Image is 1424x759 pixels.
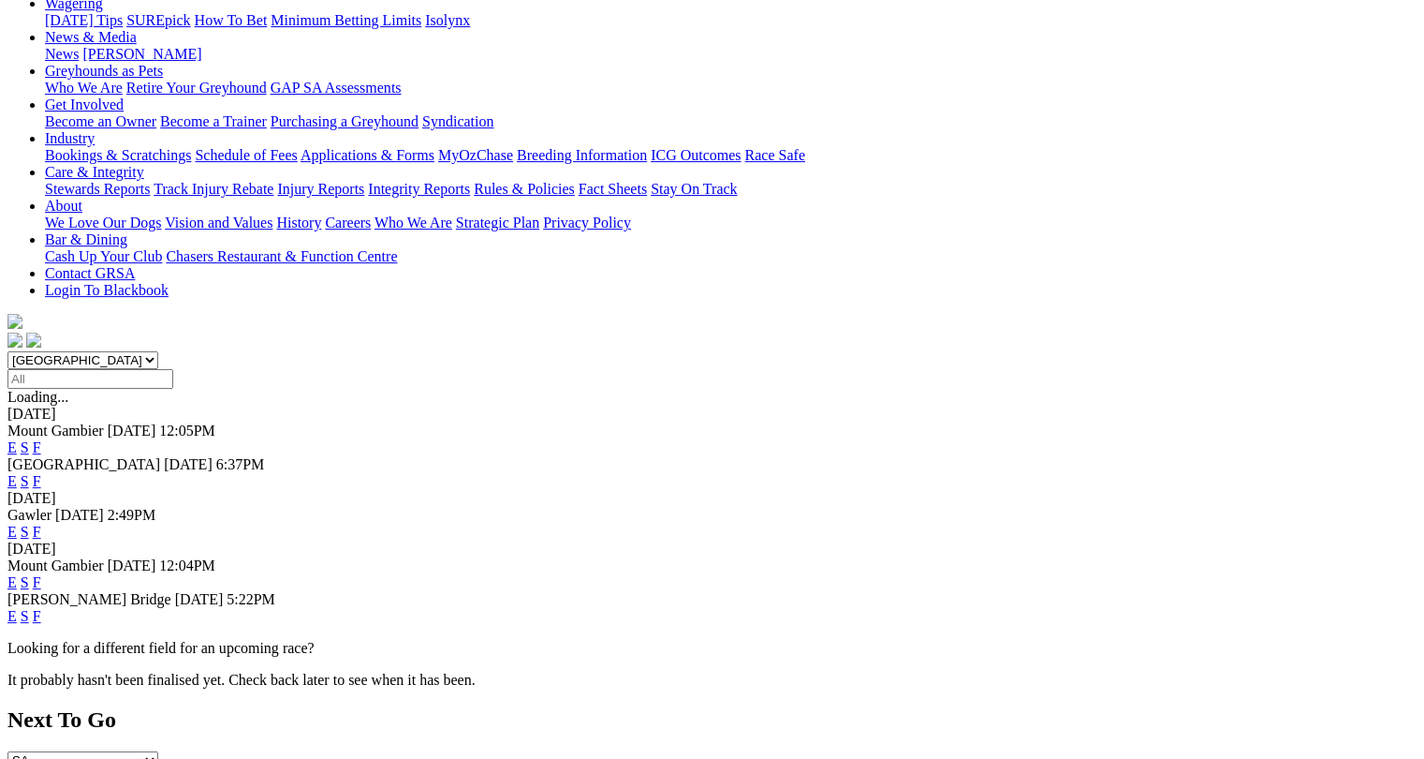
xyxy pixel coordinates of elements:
p: Looking for a different field for an upcoming race? [7,640,1417,657]
div: About [45,215,1417,231]
div: [DATE] [7,490,1417,507]
h2: Next To Go [7,707,1417,733]
a: S [21,608,29,624]
span: Loading... [7,389,68,405]
a: E [7,608,17,624]
span: 12:04PM [159,558,215,573]
a: About [45,198,82,214]
input: Select date [7,369,173,389]
span: [DATE] [175,591,224,607]
a: Purchasing a Greyhound [271,113,418,129]
a: Breeding Information [517,147,647,163]
a: Strategic Plan [456,215,539,231]
a: Bookings & Scratchings [45,147,191,163]
a: Syndication [422,113,493,129]
span: [PERSON_NAME] Bridge [7,591,171,607]
span: [GEOGRAPHIC_DATA] [7,456,160,472]
a: News [45,46,79,62]
a: Who We Are [374,215,452,231]
a: F [33,439,41,455]
a: Greyhounds as Pets [45,63,163,79]
a: Who We Are [45,80,123,96]
a: E [7,473,17,489]
a: Rules & Policies [474,181,575,197]
a: Track Injury Rebate [154,181,273,197]
span: [DATE] [108,558,156,573]
img: facebook.svg [7,333,22,348]
a: S [21,473,29,489]
a: How To Bet [195,12,268,28]
a: Become a Trainer [160,113,267,129]
a: Applications & Forms [301,147,434,163]
span: 12:05PM [159,423,215,439]
a: Care & Integrity [45,164,144,180]
div: News & Media [45,46,1417,63]
img: logo-grsa-white.png [7,314,22,329]
a: Stay On Track [651,181,737,197]
a: Industry [45,130,95,146]
span: Gawler [7,507,51,523]
span: 6:37PM [216,456,265,472]
a: Fact Sheets [579,181,647,197]
a: Cash Up Your Club [45,248,162,264]
a: ICG Outcomes [651,147,741,163]
a: Vision and Values [165,215,272,231]
div: Bar & Dining [45,248,1417,265]
div: Wagering [45,12,1417,29]
a: F [33,574,41,590]
a: F [33,524,41,540]
a: Login To Blackbook [45,282,169,298]
a: GAP SA Assessments [271,80,402,96]
span: Mount Gambier [7,558,104,573]
a: F [33,608,41,624]
a: MyOzChase [438,147,513,163]
div: [DATE] [7,406,1417,423]
partial: It probably hasn't been finalised yet. Check back later to see when it has been. [7,672,476,688]
div: Get Involved [45,113,1417,130]
a: Minimum Betting Limits [271,12,421,28]
div: [DATE] [7,541,1417,558]
a: E [7,574,17,590]
span: [DATE] [55,507,104,523]
a: Bar & Dining [45,231,127,247]
div: Care & Integrity [45,181,1417,198]
a: History [276,215,321,231]
a: Race Safe [744,147,804,163]
a: Careers [325,215,371,231]
a: E [7,439,17,455]
a: Schedule of Fees [195,147,297,163]
a: [DATE] Tips [45,12,123,28]
a: F [33,473,41,489]
a: Privacy Policy [543,215,631,231]
a: E [7,524,17,540]
a: S [21,574,29,590]
a: Get Involved [45,97,124,112]
a: [PERSON_NAME] [82,46,201,62]
a: We Love Our Dogs [45,215,161,231]
a: S [21,439,29,455]
a: Chasers Restaurant & Function Centre [166,248,397,264]
span: 2:49PM [108,507,156,523]
div: Industry [45,147,1417,164]
span: 5:22PM [227,591,275,607]
a: Injury Reports [277,181,364,197]
a: Become an Owner [45,113,156,129]
a: SUREpick [126,12,190,28]
a: S [21,524,29,540]
a: Integrity Reports [368,181,470,197]
a: Isolynx [425,12,470,28]
img: twitter.svg [26,333,41,348]
span: [DATE] [164,456,213,472]
span: [DATE] [108,423,156,439]
a: Stewards Reports [45,181,150,197]
a: Contact GRSA [45,265,135,281]
span: Mount Gambier [7,423,104,439]
a: Retire Your Greyhound [126,80,267,96]
a: News & Media [45,29,137,45]
div: Greyhounds as Pets [45,80,1417,97]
